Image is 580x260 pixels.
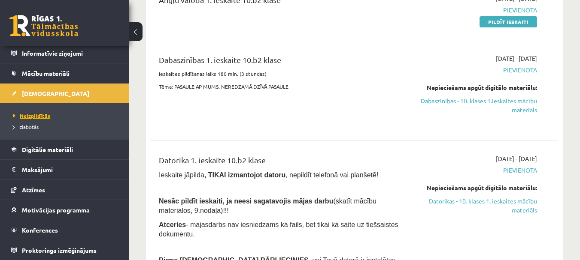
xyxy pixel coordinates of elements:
[11,240,118,260] a: Proktoringa izmēģinājums
[11,200,118,220] a: Motivācijas programma
[22,226,58,234] span: Konferences
[9,15,78,36] a: Rīgas 1. Tālmācības vidusskola
[22,206,90,214] span: Motivācijas programma
[159,221,398,238] span: - mājasdarbs nav iesniedzams kā fails, bet tikai kā saite uz tiešsaistes dokumentu.
[22,146,73,153] span: Digitālie materiāli
[419,66,537,75] span: Pievienota
[204,171,285,179] b: , TIKAI izmantojot datoru
[11,84,118,103] a: [DEMOGRAPHIC_DATA]
[159,54,407,70] div: Dabaszinības 1. ieskaite 10.b2 klase
[11,43,118,63] a: Informatīvie ziņojumi
[22,160,118,179] legend: Maksājumi
[11,63,118,83] a: Mācību materiāli
[419,6,537,15] span: Pievienota
[11,180,118,200] a: Atzīmes
[159,171,378,179] span: Ieskaite jāpilda , nepildīt telefonā vai planšetē!
[22,43,118,63] legend: Informatīvie ziņojumi
[419,83,537,92] div: Nepieciešams apgūt digitālo materiālu:
[22,90,89,97] span: [DEMOGRAPHIC_DATA]
[480,16,537,27] a: Pildīt ieskaiti
[22,69,70,77] span: Mācību materiāli
[22,186,45,194] span: Atzīmes
[11,220,118,240] a: Konferences
[13,123,39,130] span: Izlabotās
[13,112,50,119] span: Neizpildītās
[159,83,407,90] p: Tēma: PASAULE AP MUMS. NEREDZAMĀ DZĪVĀ PASAULE
[13,112,120,120] a: Neizpildītās
[13,123,120,131] a: Izlabotās
[496,54,537,63] span: [DATE] - [DATE]
[419,183,537,192] div: Nepieciešams apgūt digitālo materiālu:
[159,154,407,170] div: Datorika 1. ieskaite 10.b2 klase
[11,160,118,179] a: Maksājumi
[419,96,537,114] a: Dabaszinības - 10. klases 1.ieskaites mācību materiāls
[22,246,97,254] span: Proktoringa izmēģinājums
[496,154,537,163] span: [DATE] - [DATE]
[159,70,407,78] p: Ieskaites pildīšanas laiks 180 min. (3 stundas)
[419,166,537,175] span: Pievienota
[11,140,118,159] a: Digitālie materiāli
[159,221,186,228] b: Atceries
[159,197,377,214] span: (skatīt mācību materiālos, 9.nodaļa)!!!
[159,197,333,205] span: Nesāc pildīt ieskaiti, ja neesi sagatavojis mājas darbu
[419,197,537,215] a: Datorikas - 10. klases 1. ieskaites mācību materiāls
